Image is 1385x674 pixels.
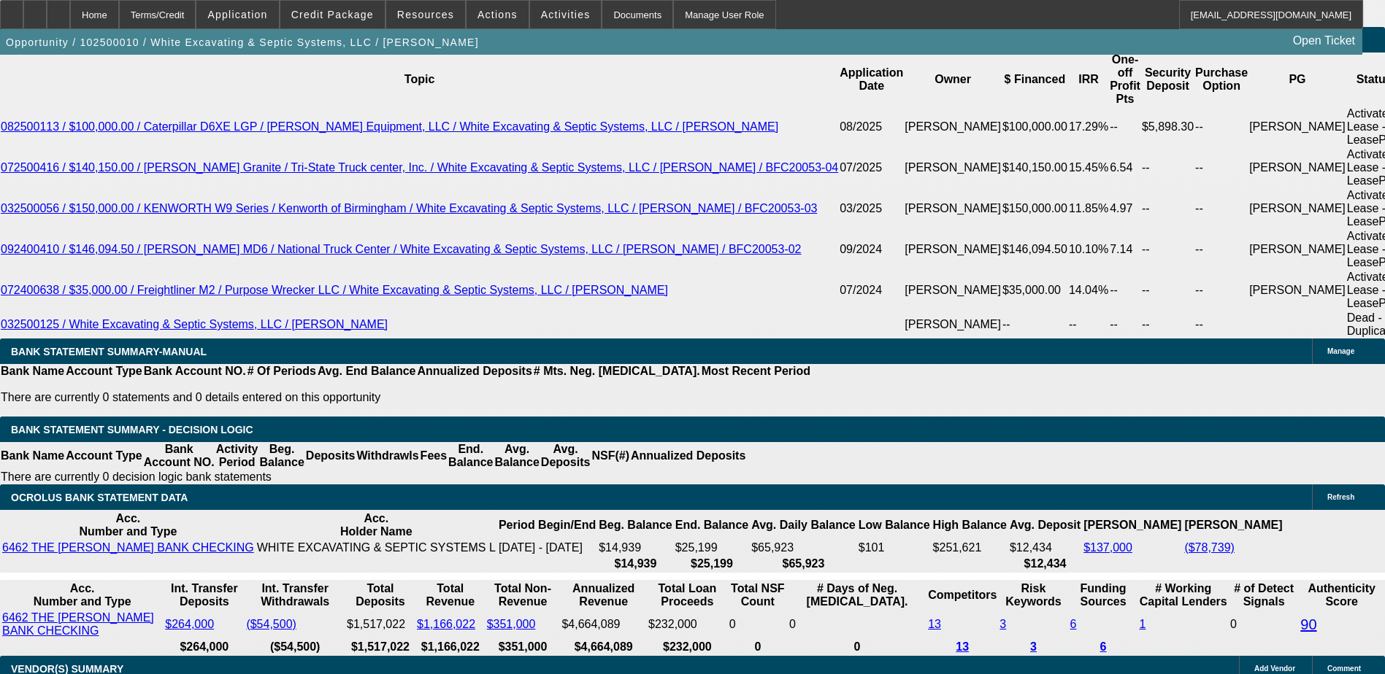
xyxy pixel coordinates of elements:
[165,618,214,630] a: $264,000
[346,611,415,638] td: $1,517,022
[1002,270,1068,311] td: $35,000.00
[928,618,941,630] a: 13
[561,581,646,609] th: Annualized Revenue
[1194,147,1248,188] td: --
[1248,270,1346,311] td: [PERSON_NAME]
[1068,229,1109,270] td: 10.10%
[751,541,856,555] td: $65,923
[1,120,778,133] a: 082500113 / $100,000.00 / Caterpillar D6XE LGP / [PERSON_NAME] Equipment, LLC / White Excavating ...
[1229,611,1298,638] td: 0
[1248,229,1346,270] td: [PERSON_NAME]
[477,9,518,20] span: Actions
[729,581,787,609] th: Sum of the Total NSF Count and Total Overdraft Fee Count from Ocrolus
[1183,511,1283,539] th: [PERSON_NAME]
[486,581,560,609] th: Total Non-Revenue
[1068,106,1109,147] td: 17.29%
[487,618,536,630] a: $351,000
[1009,511,1081,539] th: Avg. Deposit
[356,442,419,470] th: Withdrawls
[1070,618,1077,630] a: 6
[1002,147,1068,188] td: $140,150.00
[258,442,304,470] th: Beg. Balance
[729,640,787,654] th: 0
[1248,147,1346,188] td: [PERSON_NAME]
[143,442,215,470] th: Bank Account NO.
[65,364,143,379] th: Account Type
[858,511,931,539] th: Low Balance
[561,640,646,654] th: $4,664,089
[207,9,267,20] span: Application
[1300,581,1384,609] th: Authenticity Score
[675,511,749,539] th: End. Balance
[65,442,143,470] th: Account Type
[11,346,207,357] span: BANK STATEMENT SUMMARY-MANUAL
[598,557,672,571] th: $14,939
[1002,229,1068,270] td: $146,094.50
[729,611,787,638] td: 0
[904,188,1002,229] td: [PERSON_NAME]
[1327,493,1354,501] span: Refresh
[1194,106,1248,147] td: --
[1,511,255,539] th: Acc. Number and Type
[1002,106,1068,147] td: $100,000.00
[416,581,485,609] th: Total Revenue
[305,442,356,470] th: Deposits
[648,640,727,654] th: $232,000
[1141,188,1194,229] td: --
[1,391,810,404] p: There are currently 0 statements and 0 details entered on this opportunity
[346,581,415,609] th: Total Deposits
[1109,229,1141,270] td: 7.14
[498,541,596,555] td: [DATE] - [DATE]
[1068,270,1109,311] td: 14.04%
[386,1,465,28] button: Resources
[1141,106,1194,147] td: $5,898.30
[1083,511,1182,539] th: [PERSON_NAME]
[346,640,415,654] th: $1,517,022
[1141,147,1194,188] td: --
[904,229,1002,270] td: [PERSON_NAME]
[839,188,904,229] td: 03/2025
[561,618,645,631] div: $4,664,089
[839,147,904,188] td: 07/2025
[6,36,479,48] span: Opportunity / 102500010 / White Excavating & Septic Systems, LLC / [PERSON_NAME]
[858,541,931,555] td: $101
[245,581,345,609] th: Int. Transfer Withdrawals
[448,442,494,470] th: End. Balance
[1141,311,1194,338] td: --
[598,541,672,555] td: $14,939
[417,618,475,630] a: $1,166,022
[1287,28,1361,53] a: Open Ticket
[1109,106,1141,147] td: --
[904,147,1002,188] td: [PERSON_NAME]
[1100,640,1107,653] a: 6
[932,541,1008,555] td: $251,621
[1248,53,1346,106] th: PG
[256,511,496,539] th: Acc. Holder Name
[999,581,1067,609] th: Risk Keywords
[839,106,904,147] td: 08/2025
[789,611,926,638] td: 0
[1,202,817,214] a: 032500056 / $150,000.00 / KENWORTH W9 Series / Kenworth of Birmingham / White Excavating & Septic...
[541,9,591,20] span: Activities
[486,640,560,654] th: $351,000
[2,541,254,554] a: 6462 THE [PERSON_NAME] BANK CHECKING
[494,442,540,470] th: Avg. Balance
[1254,665,1295,673] span: Add Vendor
[1,284,668,296] a: 072400638 / $35,000.00 / Freightliner M2 / Purpose Wrecker LLC / White Excavating & Septic System...
[1030,640,1037,653] a: 3
[1184,541,1235,554] a: ($78,739)
[420,442,448,470] th: Fees
[533,364,701,379] th: # Mts. Neg. [MEDICAL_DATA].
[591,442,630,470] th: NSF(#)
[904,270,1002,311] td: [PERSON_NAME]
[789,640,926,654] th: 0
[1229,581,1298,609] th: # of Detect Signals
[1068,147,1109,188] td: 15.45%
[1009,557,1081,571] th: $12,434
[1002,53,1068,106] th: $ Financed
[397,9,454,20] span: Resources
[598,511,672,539] th: Beg. Balance
[143,364,247,379] th: Bank Account NO.
[1002,311,1068,338] td: --
[1,581,163,609] th: Acc. Number and Type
